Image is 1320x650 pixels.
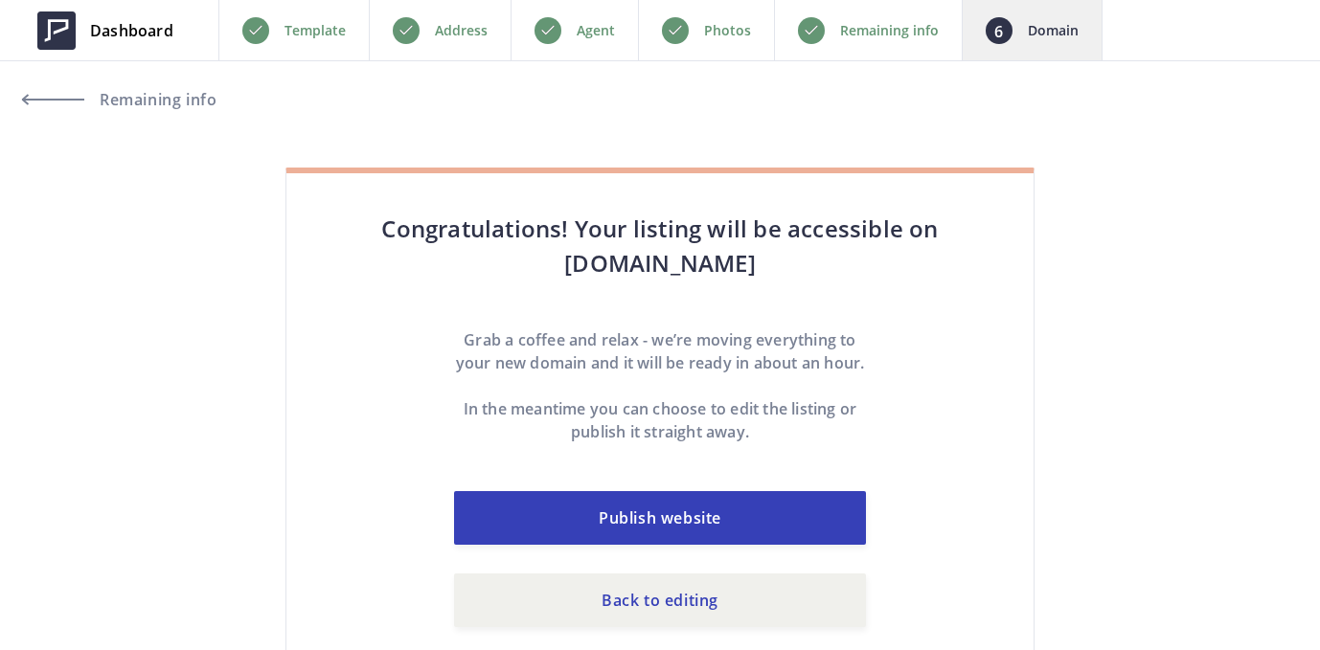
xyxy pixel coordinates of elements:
[1028,19,1079,42] p: Domain
[454,328,866,374] p: Grab a coffee and relax - we’re moving everything to your new domain and it will be ready in abou...
[454,491,866,545] a: Publish website
[23,77,195,123] a: Remaining info
[454,397,866,443] p: In the meantime you can choose to edit the listing or publish it straight away.
[23,2,188,59] a: Dashboard
[840,19,939,42] p: Remaining info
[95,92,216,107] span: Remaining info
[704,19,751,42] p: Photos
[325,212,995,280] h4: Congratulations! Your listing will be accessible on [DOMAIN_NAME]
[435,19,488,42] p: Address
[284,19,346,42] p: Template
[90,19,173,42] span: Dashboard
[454,573,866,627] a: Back to editing
[577,19,615,42] p: Agent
